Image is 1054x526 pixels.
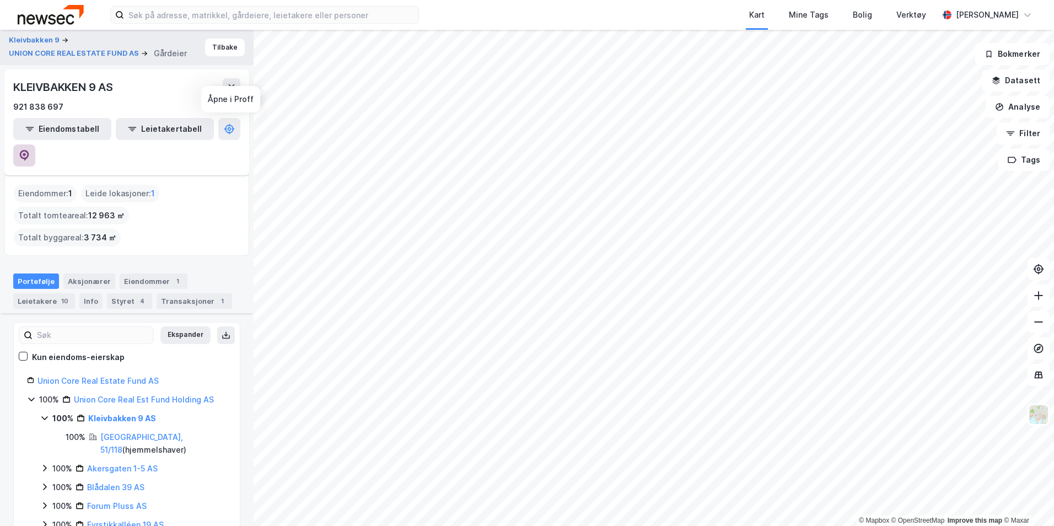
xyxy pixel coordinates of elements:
[100,431,227,457] div: ( hjemmelshaver )
[999,473,1054,526] div: Kontrollprogram for chat
[87,464,158,473] a: Akersgaten 1-5 AS
[88,209,125,222] span: 12 963 ㎡
[84,231,116,244] span: 3 734 ㎡
[956,8,1019,22] div: [PERSON_NAME]
[124,7,418,23] input: Søk på adresse, matrikkel, gårdeiere, leietakere eller personer
[13,293,75,309] div: Leietakere
[982,69,1050,92] button: Datasett
[749,8,765,22] div: Kart
[975,43,1050,65] button: Bokmerker
[151,187,155,200] span: 1
[52,481,72,494] div: 100%
[68,187,72,200] span: 1
[986,96,1050,118] button: Analyse
[13,100,63,114] div: 921 838 697
[87,482,144,492] a: Blådalen 39 AS
[998,149,1050,171] button: Tags
[14,207,129,224] div: Totalt tomteareal :
[37,376,159,385] a: Union Core Real Estate Fund AS
[39,393,59,406] div: 100%
[891,517,945,524] a: OpenStreetMap
[999,473,1054,526] iframe: Chat Widget
[116,118,214,140] button: Leietakertabell
[154,47,187,60] div: Gårdeier
[66,431,85,444] div: 100%
[14,185,77,202] div: Eiendommer :
[59,296,71,307] div: 10
[88,414,156,423] a: Kleivbakken 9 AS
[172,276,183,287] div: 1
[997,122,1050,144] button: Filter
[79,293,103,309] div: Info
[52,462,72,475] div: 100%
[217,296,228,307] div: 1
[33,327,153,343] input: Søk
[87,501,147,511] a: Forum Pluss AS
[1028,404,1049,425] img: Z
[853,8,872,22] div: Bolig
[9,48,141,59] button: UNION CORE REAL ESTATE FUND AS
[948,517,1002,524] a: Improve this map
[9,35,62,46] button: Kleivbakken 9
[63,273,115,289] div: Aksjonærer
[13,273,59,289] div: Portefølje
[74,395,214,404] a: Union Core Real Est Fund Holding AS
[205,39,245,56] button: Tilbake
[137,296,148,307] div: 4
[789,8,829,22] div: Mine Tags
[13,78,115,96] div: KLEIVBAKKEN 9 AS
[52,412,73,425] div: 100%
[160,326,211,344] button: Ekspander
[81,185,159,202] div: Leide lokasjoner :
[32,351,125,364] div: Kun eiendoms-eierskap
[18,5,84,24] img: newsec-logo.f6e21ccffca1b3a03d2d.png
[14,229,121,246] div: Totalt byggareal :
[859,517,889,524] a: Mapbox
[107,293,152,309] div: Styret
[100,432,183,455] a: [GEOGRAPHIC_DATA], 51/118
[52,500,72,513] div: 100%
[120,273,187,289] div: Eiendommer
[13,118,111,140] button: Eiendomstabell
[896,8,926,22] div: Verktøy
[157,293,232,309] div: Transaksjoner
